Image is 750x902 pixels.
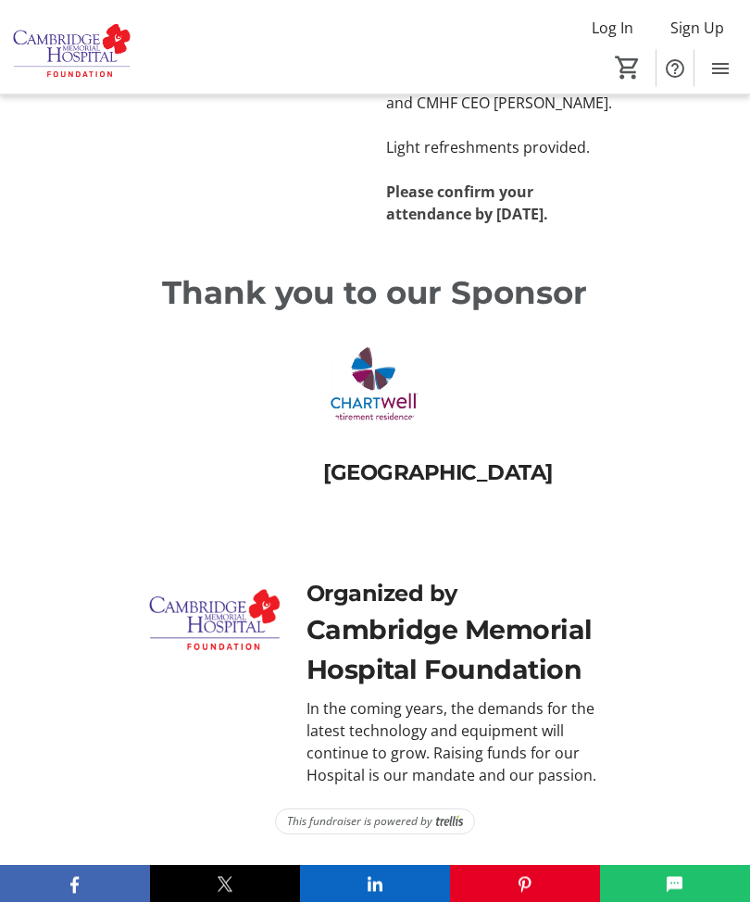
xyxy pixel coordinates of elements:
span: This fundraiser is powered by [287,814,432,831]
button: Pinterest [450,865,600,902]
img: Cambridge Memorial Hospital Foundation logo [147,578,284,655]
img: <p>Queen&#39;s Square</p> logo [323,332,426,435]
img: Trellis Logo [436,816,463,829]
p: Light refreshments provided. [386,137,614,159]
button: X [150,865,300,902]
p: Thank you to our Sponsor [136,270,614,318]
img: Cambridge Memorial Hospital Foundation's Logo [11,13,134,82]
button: Menu [702,50,739,87]
strong: Please confirm your attendance by [DATE]. [386,182,548,225]
button: Sign Up [656,13,739,43]
div: Cambridge Memorial Hospital Foundation [306,611,603,690]
button: Log In [577,13,648,43]
p: [GEOGRAPHIC_DATA] [323,457,426,489]
button: Help [656,50,694,87]
span: Sign Up [670,17,724,39]
button: LinkedIn [300,865,450,902]
button: SMS [600,865,750,902]
span: Log In [592,17,633,39]
div: In the coming years, the demands for the latest technology and equipment will continue to grow. R... [306,698,603,787]
button: Cart [611,51,644,84]
div: Organized by [306,578,603,611]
